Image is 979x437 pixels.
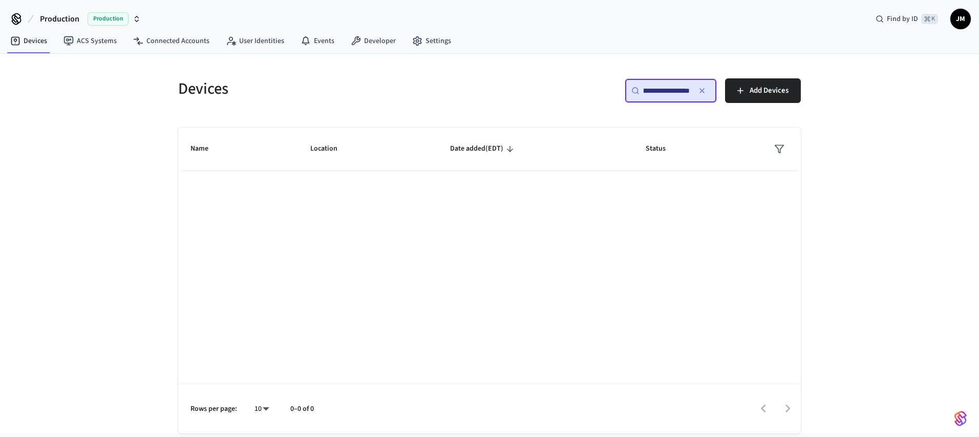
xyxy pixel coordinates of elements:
a: ACS Systems [55,32,125,50]
div: Find by ID⌘ K [867,10,946,28]
img: SeamLogoGradient.69752ec5.svg [954,410,967,427]
a: User Identities [218,32,292,50]
a: Events [292,32,343,50]
span: Find by ID [887,14,918,24]
span: Add Devices [750,84,789,97]
div: 10 [249,402,274,417]
button: JM [950,9,971,29]
span: Production [88,12,129,26]
span: Date added(EDT) [450,141,517,157]
span: Location [310,141,351,157]
p: 0–0 of 0 [290,404,314,414]
span: ⌘ K [921,14,938,24]
button: Add Devices [725,78,801,103]
p: Rows per page: [190,404,237,414]
span: JM [951,10,970,28]
h5: Devices [178,78,483,99]
a: Connected Accounts [125,32,218,50]
a: Developer [343,32,404,50]
a: Settings [404,32,459,50]
span: Status [646,141,679,157]
span: Name [190,141,222,157]
a: Devices [2,32,55,50]
table: sticky table [178,128,801,171]
span: Production [40,13,79,25]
